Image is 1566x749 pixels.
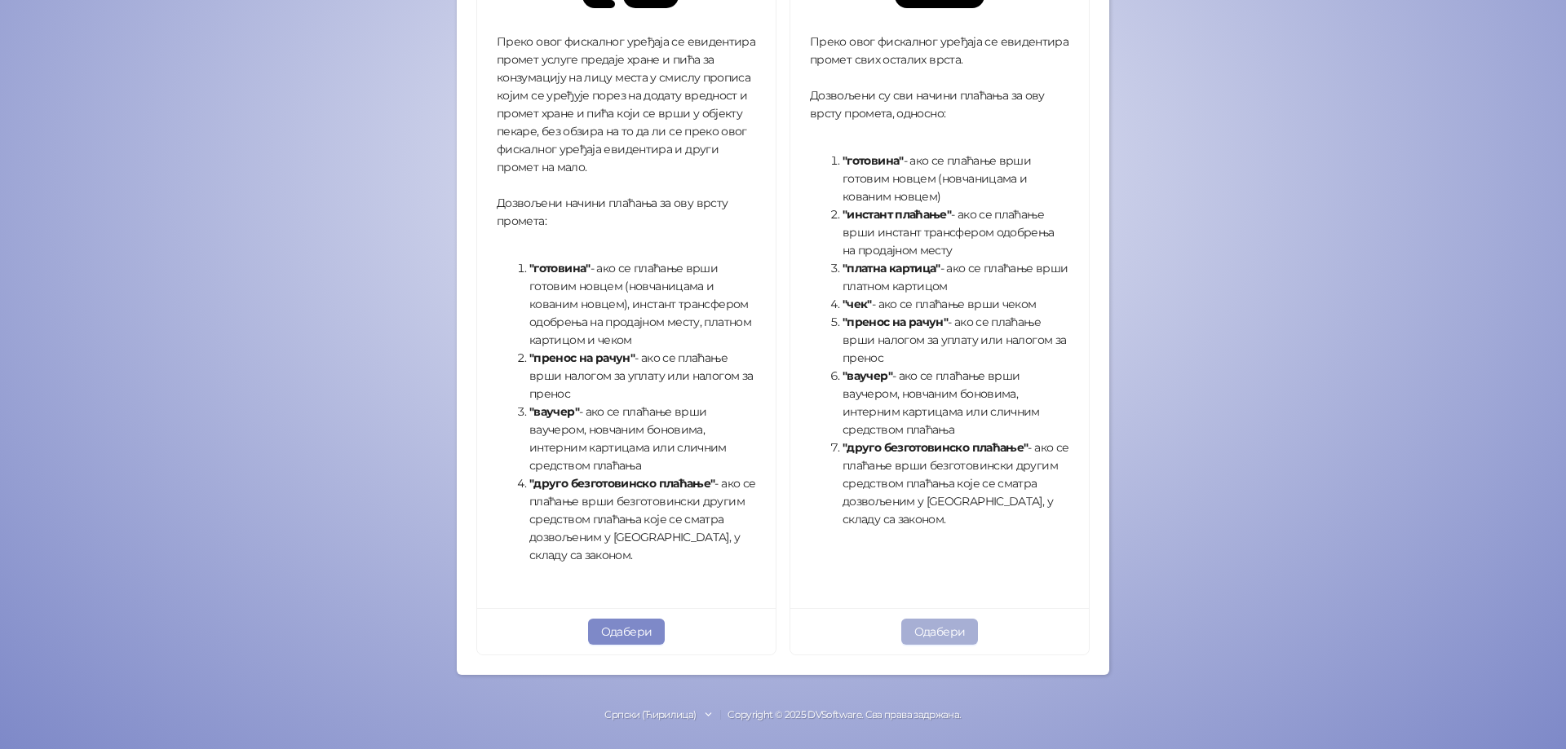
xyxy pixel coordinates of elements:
li: - ако се плаћање врши чеком [843,295,1069,313]
div: Српски (Ћирилица) [604,707,696,723]
strong: "чек" [843,297,872,311]
button: Одабери [901,619,979,645]
li: - ако се плаћање врши инстант трансфером одобрења на продајном месту [843,205,1069,259]
strong: "друго безготовинско плаћање" [529,476,714,491]
div: Преко овог фискалног уређаја се евидентира промет услуге предаје хране и пића за конзумацију на л... [497,33,756,575]
li: - ако се плаћање врши безготовински другим средством плаћања које се сматра дозвољеним у [GEOGRAP... [529,474,756,564]
strong: "инстант плаћање" [843,207,951,222]
strong: "ваучер" [843,368,892,383]
strong: "ваучер" [529,404,579,419]
li: - ако се плаћање врши безготовински другим средством плаћања које се сматра дозвољеним у [GEOGRAP... [843,438,1069,528]
button: Одабери [588,619,666,645]
li: - ако се плаћање врши налогом за уплату или налогом за пренос [529,349,756,403]
li: - ако се плаћање врши ваучером, новчаним боновима, интерним картицама или сличним средством плаћања [529,403,756,474]
strong: "пренос на рачун" [843,315,948,329]
li: - ако се плаћање врши платном картицом [843,259,1069,295]
strong: "пренос на рачун" [529,350,635,365]
strong: "друго безготовинско плаћање" [843,440,1028,455]
li: - ако се плаћање врши налогом за уплату или налогом за пренос [843,313,1069,367]
li: - ако се плаћање врши готовим новцем (новчаницама и кованим новцем), инстант трансфером одобрења ... [529,259,756,349]
strong: "готовина" [529,261,591,275]
div: Преко овог фискалног уређаја се евидентира промет свих осталих врста. Дозвољени су сви начини пла... [810,33,1069,540]
strong: "платна картица" [843,261,940,275]
strong: "готовина" [843,153,904,168]
li: - ако се плаћање врши ваучером, новчаним боновима, интерним картицама или сличним средством плаћања [843,367,1069,438]
li: - ако се плаћање врши готовим новцем (новчаницама и кованим новцем) [843,152,1069,205]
